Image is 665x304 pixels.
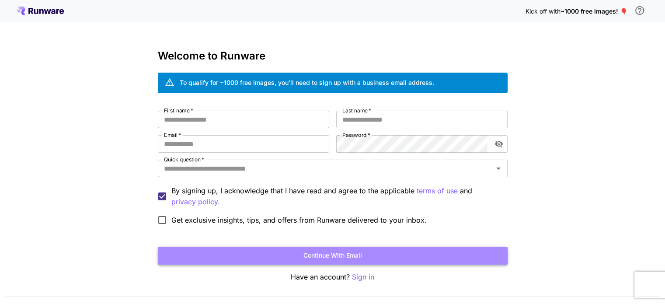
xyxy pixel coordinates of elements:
[158,50,508,62] h3: Welcome to Runware
[631,2,648,19] button: In order to qualify for free credit, you need to sign up with a business email address and click ...
[352,272,374,283] button: Sign in
[164,107,193,114] label: First name
[158,247,508,265] button: Continue with email
[342,131,370,139] label: Password
[164,131,181,139] label: Email
[561,7,627,15] span: ~1000 free images! 🎈
[158,272,508,283] p: Have an account?
[491,136,507,152] button: toggle password visibility
[526,7,561,15] span: Kick off with
[164,156,204,163] label: Quick question
[171,185,501,207] p: By signing up, I acknowledge that I have read and agree to the applicable and
[342,107,371,114] label: Last name
[492,162,505,175] button: Open
[171,196,220,207] button: By signing up, I acknowledge that I have read and agree to the applicable terms of use and
[180,78,434,87] div: To qualify for ~1000 free images, you’ll need to sign up with a business email address.
[171,215,427,225] span: Get exclusive insights, tips, and offers from Runware delivered to your inbox.
[417,185,458,196] button: By signing up, I acknowledge that I have read and agree to the applicable and privacy policy.
[417,185,458,196] p: terms of use
[171,196,220,207] p: privacy policy.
